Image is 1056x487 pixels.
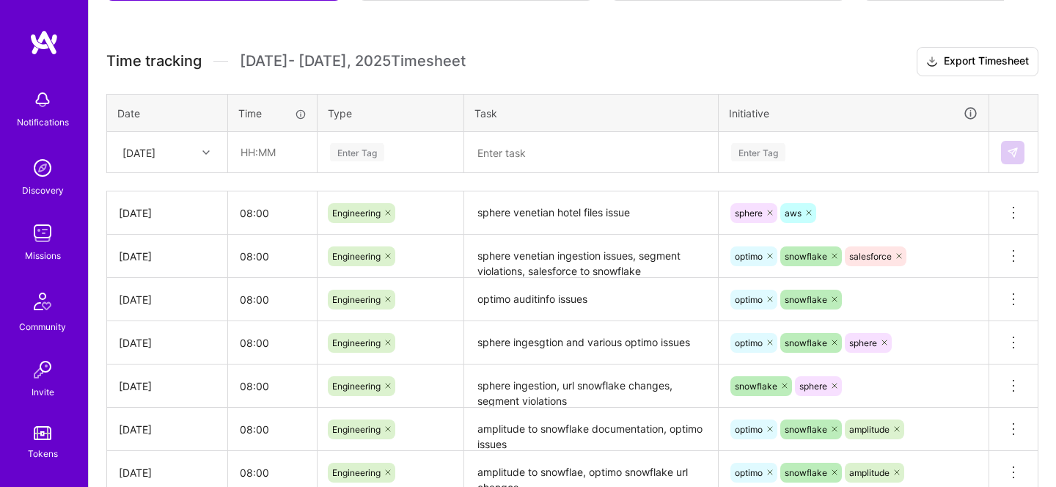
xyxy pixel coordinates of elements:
[202,149,210,156] i: icon Chevron
[119,292,216,307] div: [DATE]
[228,367,317,406] input: HH:MM
[332,424,381,435] span: Engineering
[34,426,51,440] img: tokens
[25,284,60,319] img: Community
[849,467,890,478] span: amplitude
[466,279,716,320] textarea: optimo auditinfo issues
[332,337,381,348] span: Engineering
[917,47,1038,76] button: Export Timesheet
[735,424,763,435] span: optimo
[119,422,216,437] div: [DATE]
[17,114,69,130] div: Notifications
[731,141,785,164] div: Enter Tag
[466,409,716,450] textarea: amplitude to snowflake documentation, optimo issues
[228,410,317,449] input: HH:MM
[926,54,938,70] i: icon Download
[464,94,719,132] th: Task
[106,52,202,70] span: Time tracking
[228,323,317,362] input: HH:MM
[332,467,381,478] span: Engineering
[28,355,57,384] img: Invite
[228,237,317,276] input: HH:MM
[735,381,777,392] span: snowflake
[22,183,64,198] div: Discovery
[466,323,716,363] textarea: sphere ingesgtion and various optimo issues
[107,94,228,132] th: Date
[785,251,827,262] span: snowflake
[19,319,66,334] div: Community
[32,384,54,400] div: Invite
[849,424,890,435] span: amplitude
[849,337,877,348] span: sphere
[330,141,384,164] div: Enter Tag
[785,208,802,219] span: aws
[785,424,827,435] span: snowflake
[25,248,61,263] div: Missions
[735,208,763,219] span: sphere
[240,52,466,70] span: [DATE] - [DATE] , 2025 Timesheet
[799,381,827,392] span: sphere
[119,335,216,351] div: [DATE]
[332,208,381,219] span: Engineering
[28,446,58,461] div: Tokens
[785,467,827,478] span: snowflake
[28,85,57,114] img: bell
[28,219,57,248] img: teamwork
[228,194,317,232] input: HH:MM
[332,294,381,305] span: Engineering
[122,144,155,160] div: [DATE]
[28,153,57,183] img: discovery
[785,337,827,348] span: snowflake
[735,251,763,262] span: optimo
[729,105,978,122] div: Initiative
[466,236,716,277] textarea: sphere venetian ingestion issues, segment violations, salesforce to snowflake
[735,337,763,348] span: optimo
[735,467,763,478] span: optimo
[735,294,763,305] span: optimo
[332,381,381,392] span: Engineering
[29,29,59,56] img: logo
[119,465,216,480] div: [DATE]
[466,366,716,406] textarea: sphere ingestion, url snowflake changes, segment violations
[785,294,827,305] span: snowflake
[119,378,216,394] div: [DATE]
[119,205,216,221] div: [DATE]
[229,133,316,172] input: HH:MM
[849,251,892,262] span: salesforce
[466,193,716,233] textarea: sphere venetian hotel files issue
[1007,147,1019,158] img: Submit
[228,280,317,319] input: HH:MM
[238,106,307,121] div: Time
[318,94,464,132] th: Type
[332,251,381,262] span: Engineering
[119,249,216,264] div: [DATE]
